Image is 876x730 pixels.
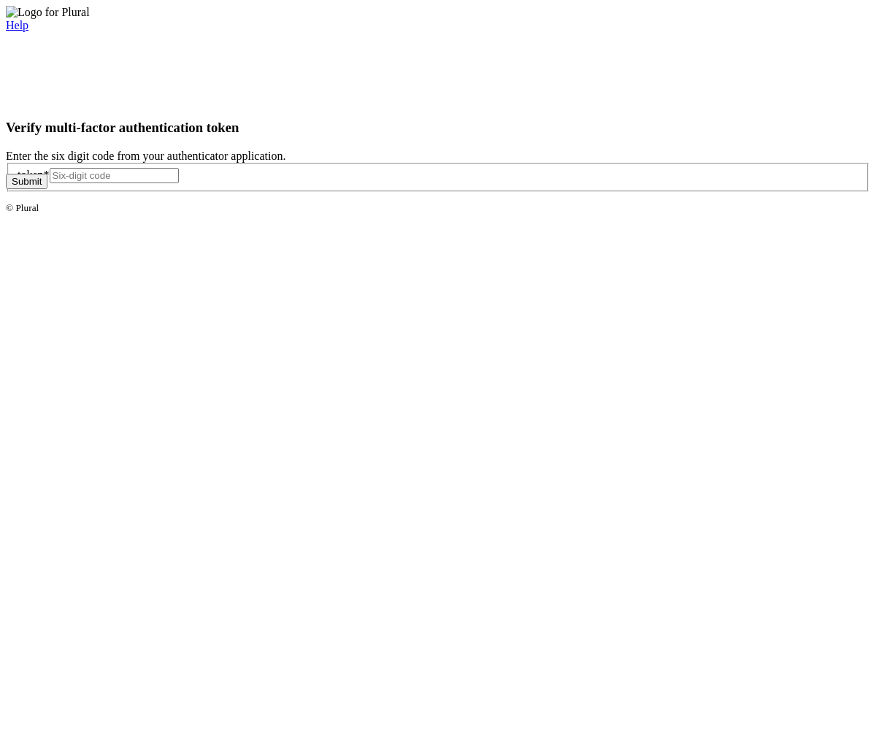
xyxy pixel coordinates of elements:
[6,150,870,163] div: Enter the six digit code from your authenticator application.
[6,120,870,136] h3: Verify multi-factor authentication token
[50,168,179,183] input: Six-digit code
[18,169,50,181] label: token
[6,174,47,189] button: Submit
[6,19,28,31] a: Help
[6,202,39,213] small: © Plural
[6,6,90,19] img: Logo for Plural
